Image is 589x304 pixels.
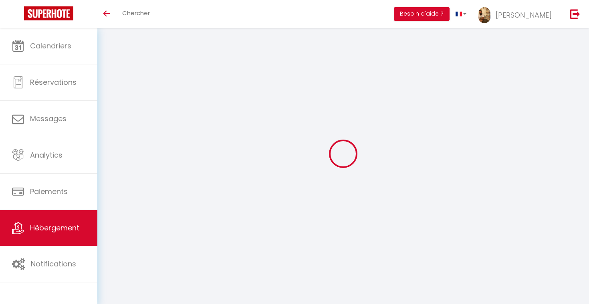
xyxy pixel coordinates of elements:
span: Notifications [31,259,76,269]
span: Réservations [30,77,77,87]
span: [PERSON_NAME] [496,10,552,20]
span: Messages [30,114,67,124]
button: Besoin d'aide ? [394,7,450,21]
img: ... [478,7,490,23]
span: Calendriers [30,41,71,51]
span: Analytics [30,150,63,160]
span: Hébergement [30,223,79,233]
img: logout [570,9,580,19]
img: Super Booking [24,6,73,20]
span: Chercher [122,9,150,17]
span: Paiements [30,186,68,196]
